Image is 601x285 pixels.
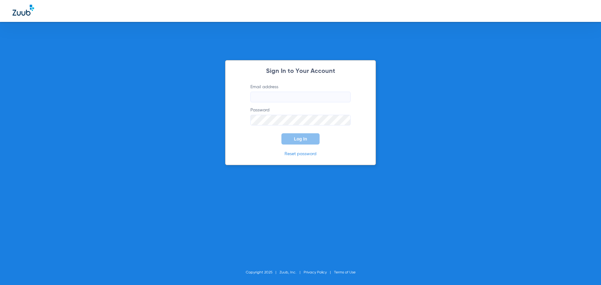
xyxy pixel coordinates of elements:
button: Log In [281,133,320,145]
span: Log In [294,136,307,141]
li: Copyright 2025 [246,269,280,276]
input: Password [250,115,351,125]
input: Email address [250,92,351,102]
li: Zuub, Inc. [280,269,304,276]
a: Privacy Policy [304,271,327,274]
label: Password [250,107,351,125]
label: Email address [250,84,351,102]
h2: Sign In to Your Account [241,68,360,74]
a: Reset password [285,152,316,156]
img: Zuub Logo [13,5,34,16]
a: Terms of Use [334,271,356,274]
